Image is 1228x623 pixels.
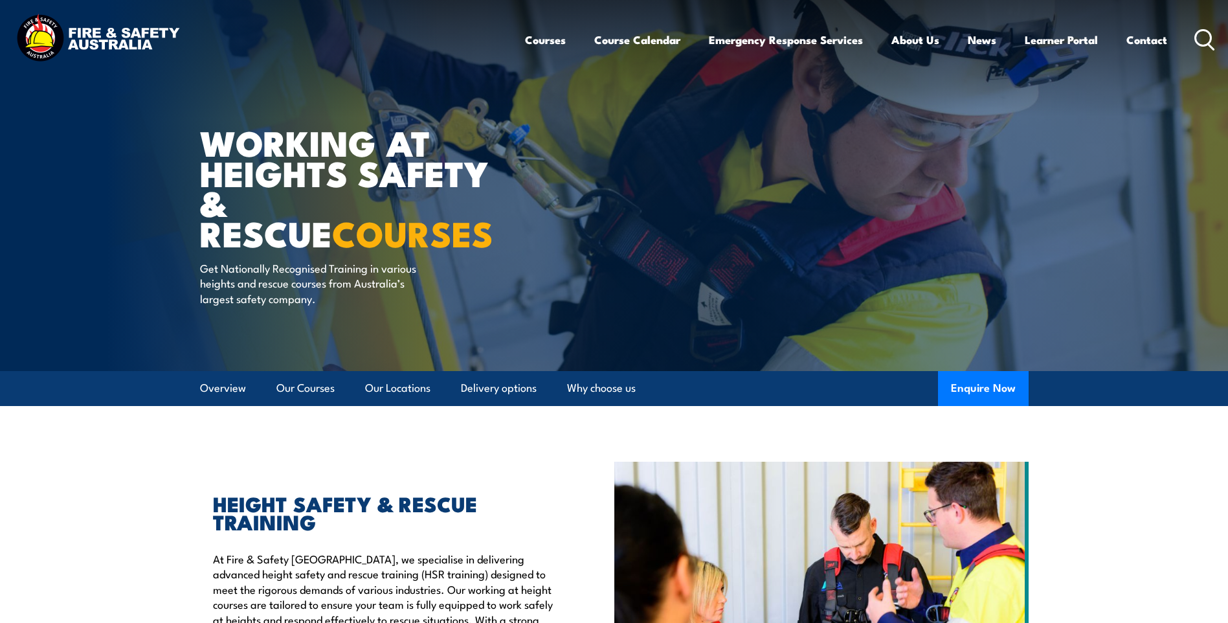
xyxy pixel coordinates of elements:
a: Delivery options [461,371,537,405]
a: Learner Portal [1025,23,1098,57]
a: Emergency Response Services [709,23,863,57]
a: Course Calendar [594,23,680,57]
a: Contact [1126,23,1167,57]
button: Enquire Now [938,371,1029,406]
a: News [968,23,996,57]
a: Courses [525,23,566,57]
h2: HEIGHT SAFETY & RESCUE TRAINING [213,494,555,530]
p: Get Nationally Recognised Training in various heights and rescue courses from Australia’s largest... [200,260,436,306]
a: Our Locations [365,371,430,405]
a: Why choose us [567,371,636,405]
h1: WORKING AT HEIGHTS SAFETY & RESCUE [200,127,520,248]
strong: COURSES [332,205,493,259]
a: Our Courses [276,371,335,405]
a: About Us [891,23,939,57]
a: Overview [200,371,246,405]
